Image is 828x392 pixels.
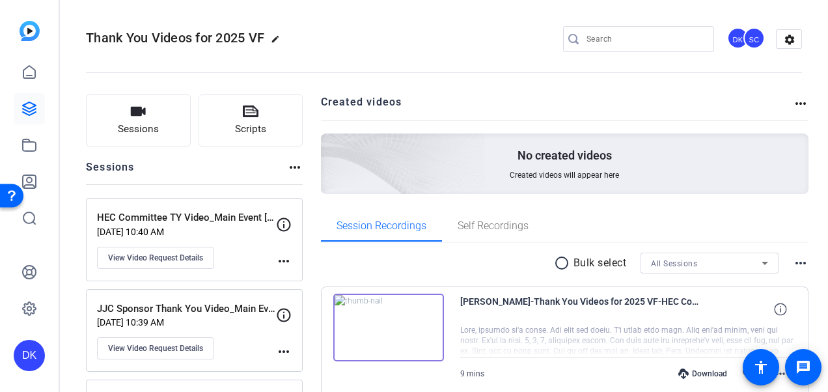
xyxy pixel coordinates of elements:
img: blue-gradient.svg [20,21,40,41]
img: Creted videos background [175,5,486,287]
input: Search [586,31,704,47]
div: DK [14,340,45,371]
p: [DATE] 10:40 AM [97,227,276,237]
mat-icon: favorite_border [741,366,757,382]
img: thumb-nail [333,294,444,361]
span: [PERSON_NAME]-Thank You Videos for 2025 VF-HEC Committee TY Video-Main Event August 26-1755198259... [460,294,701,325]
p: No created videos [517,148,612,163]
mat-icon: edit [271,35,286,50]
mat-icon: radio_button_unchecked [554,255,573,271]
span: Created videos will appear here [510,170,619,180]
mat-icon: settings [777,30,803,49]
mat-icon: more_horiz [287,160,303,175]
mat-icon: more_horiz [793,255,808,271]
mat-icon: more_horiz [773,366,788,382]
h2: Created videos [321,94,793,120]
span: Session Recordings [337,221,426,231]
p: Bulk select [573,255,627,271]
button: Sessions [86,94,191,147]
mat-icon: more_horiz [276,344,292,359]
h2: Sessions [86,160,135,184]
span: Scripts [235,122,266,137]
p: JJC Sponsor Thank You Video_Main Event [DATE] [97,301,276,316]
div: SC [743,27,765,49]
div: DK [727,27,749,49]
ngx-avatar: Danika Knoop [727,27,750,50]
span: All Sessions [651,259,697,268]
mat-icon: more_horiz [793,96,808,111]
button: View Video Request Details [97,337,214,359]
p: [DATE] 10:39 AM [97,317,276,328]
ngx-avatar: Sarah Clausen [743,27,766,50]
span: Self Recordings [458,221,529,231]
mat-icon: more_horiz [276,253,292,269]
span: 9 mins [460,369,484,378]
p: HEC Committee TY Video_Main Event [DATE] [97,210,276,225]
span: View Video Request Details [108,343,203,354]
div: Download [672,369,734,379]
button: Scripts [199,94,303,147]
button: View Video Request Details [97,247,214,269]
span: Sessions [118,122,159,137]
span: Thank You Videos for 2025 VF [86,30,264,46]
span: View Video Request Details [108,253,203,263]
mat-icon: accessibility [753,359,769,375]
mat-icon: message [795,359,811,375]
